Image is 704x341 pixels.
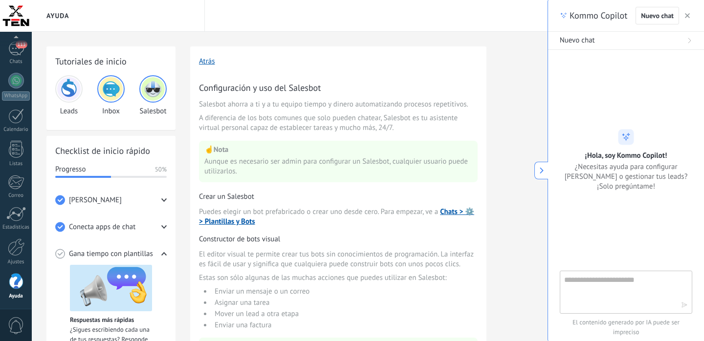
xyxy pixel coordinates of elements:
h3: Constructor de bots visual [199,234,478,244]
span: ¿Necesitas ayuda para configurar [PERSON_NAME] o gestionar tus leads? ¡Solo pregúntame! [560,162,692,192]
span: Aunque es necesario ser admin para configurar un Salesbot, cualquier usuario puede utilizarlos. [204,157,472,176]
img: Templates [70,265,152,311]
div: Salesbot [139,75,167,116]
span: Kommo Copilot [570,10,627,21]
span: El editor visual te permite crear tus bots sin conocimientos de programación. La interfaz es fáci... [199,250,478,269]
span: Puedes elegir un bot prefabricado o crear uno desde cero. Para empezar, ve a [199,207,478,227]
span: Estas son sólo algunas de las muchas acciones que puedes utilizar en Salesbot: [199,273,478,283]
button: Nuevo chat [636,7,679,24]
li: Mover un lead a otra etapa [212,309,478,319]
h3: Crear un Salesbot [199,192,478,201]
p: ☝️ Nota [204,145,472,154]
li: Asignar una tarea [212,298,478,307]
span: Nuevo chat [560,36,595,45]
div: Leads [55,75,83,116]
a: Chats > ⚙️ > Plantillas y Bots [199,207,474,226]
span: Nuevo chat [641,12,674,19]
span: 50% [155,165,167,174]
h2: ¡Hola, soy Kommo Copilot! [585,151,667,160]
div: Listas [2,161,30,167]
span: A diferencia de los bots comunes que solo pueden chatear, Salesbot es tu asistente virtual person... [199,113,478,133]
div: Correo [2,192,30,199]
span: El contenido generado por IA puede ser impreciso [560,318,692,337]
div: Calendario [2,127,30,133]
h3: Configuración y uso del Salesbot [199,82,478,94]
span: Respuestas más rápidas [70,315,134,325]
div: WhatsApp [2,91,30,101]
button: Nuevo chat [548,32,704,50]
span: Salesbot ahorra a ti y a tu equipo tiempo y dinero automatizando procesos repetitivos. [199,100,478,109]
li: Enviar una factura [212,320,478,330]
h2: Checklist de inicio rápido [55,145,167,157]
div: Estadísticas [2,224,30,231]
div: Inbox [97,75,125,116]
button: Atrás [199,57,215,66]
span: [PERSON_NAME] [69,195,122,205]
h2: Tutoriales de inicio [55,55,167,67]
span: Progresso [55,165,86,174]
div: Chats [2,59,30,65]
li: Enviar un mensaje o un correo [212,287,478,296]
div: Ayuda [2,293,30,299]
span: Gana tiempo con plantillas [69,249,153,259]
div: Ajustes [2,259,30,265]
span: Conecta apps de chat [69,222,135,232]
